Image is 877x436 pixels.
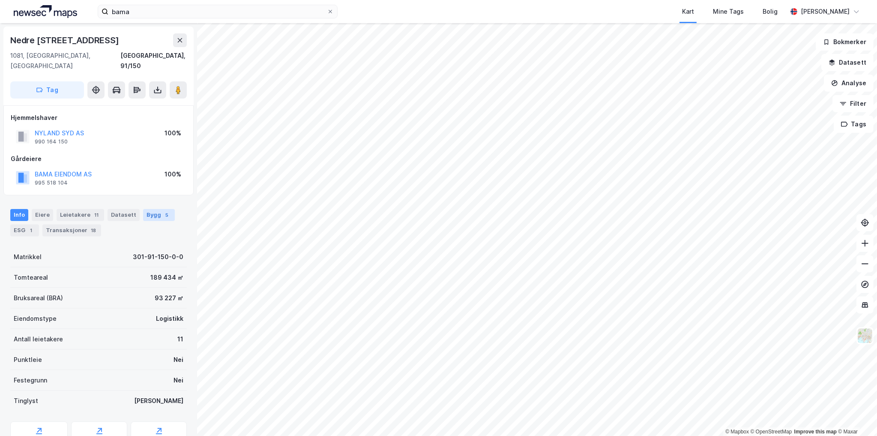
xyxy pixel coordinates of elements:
div: 100% [165,169,181,179]
div: 189 434 ㎡ [150,272,183,283]
div: Info [10,209,28,221]
div: Hjemmelshaver [11,113,186,123]
a: OpenStreetMap [751,429,792,435]
button: Tags [834,116,874,133]
button: Analyse [824,75,874,92]
div: Tinglyst [14,396,38,406]
div: 301-91-150-0-0 [133,252,183,262]
button: Datasett [821,54,874,71]
div: ESG [10,224,39,236]
div: 11 [92,211,101,219]
iframe: Chat Widget [834,395,877,436]
a: Improve this map [794,429,837,435]
div: Logistikk [156,314,183,324]
div: Nei [174,375,183,385]
div: Tomteareal [14,272,48,283]
div: [PERSON_NAME] [801,6,850,17]
div: Kart [682,6,694,17]
div: 5 [163,211,171,219]
button: Tag [10,81,84,99]
div: Nei [174,355,183,365]
a: Mapbox [725,429,749,435]
button: Filter [832,95,874,112]
div: Transaksjoner [42,224,101,236]
div: [GEOGRAPHIC_DATA], 91/150 [120,51,187,71]
div: 18 [89,226,98,235]
div: 100% [165,128,181,138]
div: 1 [27,226,36,235]
div: 995 518 104 [35,179,68,186]
div: 93 227 ㎡ [155,293,183,303]
div: 1081, [GEOGRAPHIC_DATA], [GEOGRAPHIC_DATA] [10,51,120,71]
div: Gårdeiere [11,154,186,164]
input: Søk på adresse, matrikkel, gårdeiere, leietakere eller personer [108,5,327,18]
div: Eiere [32,209,53,221]
div: Nedre [STREET_ADDRESS] [10,33,121,47]
div: 11 [177,334,183,344]
div: Antall leietakere [14,334,63,344]
div: Leietakere [57,209,104,221]
div: 990 164 150 [35,138,68,145]
div: Matrikkel [14,252,42,262]
div: Bygg [143,209,175,221]
img: Z [857,328,873,344]
div: Eiendomstype [14,314,57,324]
button: Bokmerker [816,33,874,51]
div: Bruksareal (BRA) [14,293,63,303]
div: Mine Tags [713,6,744,17]
div: Punktleie [14,355,42,365]
div: Datasett [108,209,140,221]
div: Bolig [763,6,778,17]
img: logo.a4113a55bc3d86da70a041830d287a7e.svg [14,5,77,18]
div: Festegrunn [14,375,47,385]
div: [PERSON_NAME] [134,396,183,406]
